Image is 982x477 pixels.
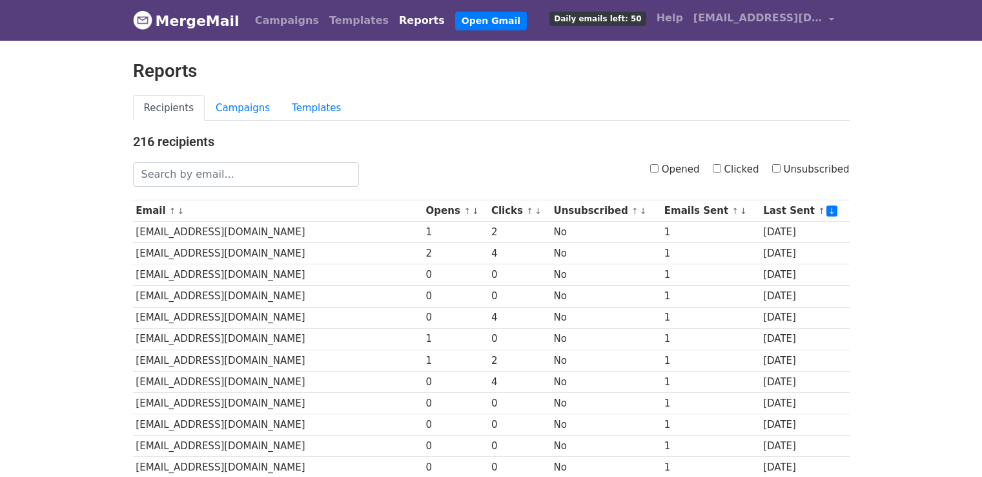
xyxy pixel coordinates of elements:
[535,206,542,216] a: ↓
[133,286,423,307] td: [EMAIL_ADDRESS][DOMAIN_NAME]
[133,162,359,187] input: Search by email...
[423,200,488,222] th: Opens
[551,392,661,414] td: No
[488,286,551,307] td: 0
[423,328,488,350] td: 1
[760,328,849,350] td: [DATE]
[526,206,533,216] a: ↑
[488,200,551,222] th: Clicks
[661,200,760,222] th: Emails Sent
[760,436,849,457] td: [DATE]
[551,286,661,307] td: No
[731,206,739,216] a: ↑
[661,307,760,328] td: 1
[549,12,646,26] span: Daily emails left: 50
[551,414,661,436] td: No
[205,95,281,122] a: Campaigns
[133,350,423,371] td: [EMAIL_ADDRESS][DOMAIN_NAME]
[650,164,659,173] input: Opened
[133,134,850,149] h4: 216 recipients
[488,243,551,264] td: 4
[488,328,551,350] td: 0
[760,307,849,328] td: [DATE]
[551,222,661,243] td: No
[423,286,488,307] td: 0
[740,206,747,216] a: ↓
[423,243,488,264] td: 2
[760,200,849,222] th: Last Sent
[133,10,152,30] img: MergeMail logo
[551,371,661,392] td: No
[661,222,760,243] td: 1
[760,392,849,414] td: [DATE]
[818,206,825,216] a: ↑
[178,206,185,216] a: ↓
[488,414,551,436] td: 0
[133,7,240,34] a: MergeMail
[488,222,551,243] td: 2
[551,243,661,264] td: No
[631,206,639,216] a: ↑
[472,206,479,216] a: ↓
[551,307,661,328] td: No
[760,414,849,436] td: [DATE]
[772,162,850,177] label: Unsubscribed
[661,264,760,286] td: 1
[760,264,849,286] td: [DATE]
[551,200,661,222] th: Unsubscribed
[544,5,651,31] a: Daily emails left: 50
[423,222,488,243] td: 1
[760,371,849,392] td: [DATE]
[661,328,760,350] td: 1
[133,264,423,286] td: [EMAIL_ADDRESS][DOMAIN_NAME]
[133,222,423,243] td: [EMAIL_ADDRESS][DOMAIN_NAME]
[661,392,760,414] td: 1
[250,8,324,34] a: Campaigns
[772,164,781,173] input: Unsubscribed
[713,164,721,173] input: Clicked
[488,392,551,414] td: 0
[760,286,849,307] td: [DATE]
[133,95,205,122] a: Recipients
[650,162,700,177] label: Opened
[423,414,488,436] td: 0
[423,436,488,457] td: 0
[455,12,527,30] a: Open Gmail
[423,307,488,328] td: 0
[661,414,760,436] td: 1
[693,10,823,26] span: [EMAIL_ADDRESS][DOMAIN_NAME]
[488,350,551,371] td: 2
[713,162,759,177] label: Clicked
[169,206,176,216] a: ↑
[551,264,661,286] td: No
[640,206,647,216] a: ↓
[133,436,423,457] td: [EMAIL_ADDRESS][DOMAIN_NAME]
[760,350,849,371] td: [DATE]
[133,328,423,350] td: [EMAIL_ADDRESS][DOMAIN_NAME]
[133,60,850,82] h2: Reports
[551,436,661,457] td: No
[661,371,760,392] td: 1
[423,350,488,371] td: 1
[394,8,450,34] a: Reports
[488,371,551,392] td: 4
[464,206,471,216] a: ↑
[133,414,423,436] td: [EMAIL_ADDRESS][DOMAIN_NAME]
[688,5,839,36] a: [EMAIL_ADDRESS][DOMAIN_NAME]
[423,371,488,392] td: 0
[133,392,423,414] td: [EMAIL_ADDRESS][DOMAIN_NAME]
[488,264,551,286] td: 0
[651,5,688,31] a: Help
[133,307,423,328] td: [EMAIL_ADDRESS][DOMAIN_NAME]
[760,243,849,264] td: [DATE]
[488,436,551,457] td: 0
[488,307,551,328] td: 4
[826,206,837,217] a: ↓
[661,436,760,457] td: 1
[760,222,849,243] td: [DATE]
[324,8,394,34] a: Templates
[661,243,760,264] td: 1
[281,95,352,122] a: Templates
[551,350,661,371] td: No
[133,243,423,264] td: [EMAIL_ADDRESS][DOMAIN_NAME]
